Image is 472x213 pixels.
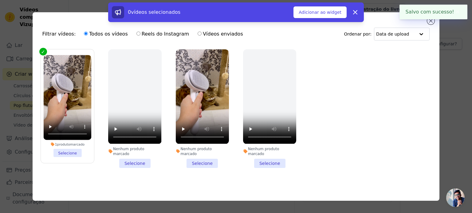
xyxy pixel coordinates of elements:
font: ✖ [456,9,460,15]
font: produto [57,143,70,146]
font: 0 [128,9,131,15]
font: Adicionar ao widget [299,10,341,15]
font: Vídeos enviados [203,31,243,37]
font: vídeos selecionados [131,9,180,15]
font: Salvo com sucesso! [406,9,454,15]
font: Reels do Instagram [142,31,189,37]
font: Filtrar vídeos: [42,31,76,37]
font: marcado [70,143,84,146]
font: Todos os vídeos [89,31,128,37]
button: Fechar [454,8,461,16]
font: Nenhum produto marcado [180,147,212,156]
font: Nenhum produto marcado [248,147,279,156]
font: Ordenar por: [344,32,372,36]
font: Nenhum produto marcado [113,147,144,156]
font: 1 [55,143,57,146]
div: Bate-papo aberto [446,188,465,207]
